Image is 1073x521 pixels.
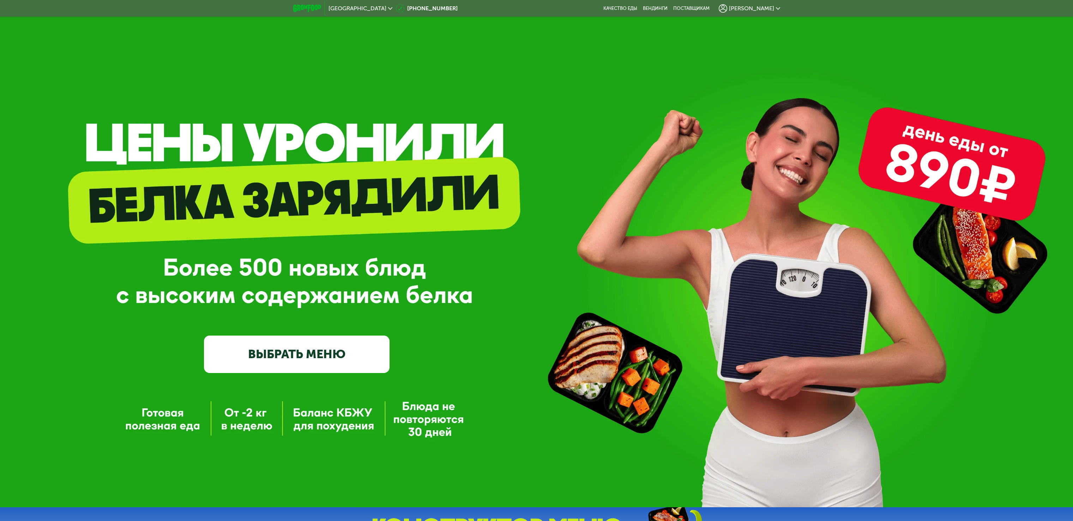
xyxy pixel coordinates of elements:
a: Вендинги [643,6,668,11]
a: [PHONE_NUMBER] [396,4,458,13]
a: ВЫБРАТЬ МЕНЮ [204,336,390,373]
a: Качество еды [603,6,637,11]
div: поставщикам [673,6,710,11]
span: [PERSON_NAME] [729,6,774,11]
span: [GEOGRAPHIC_DATA] [328,6,386,11]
